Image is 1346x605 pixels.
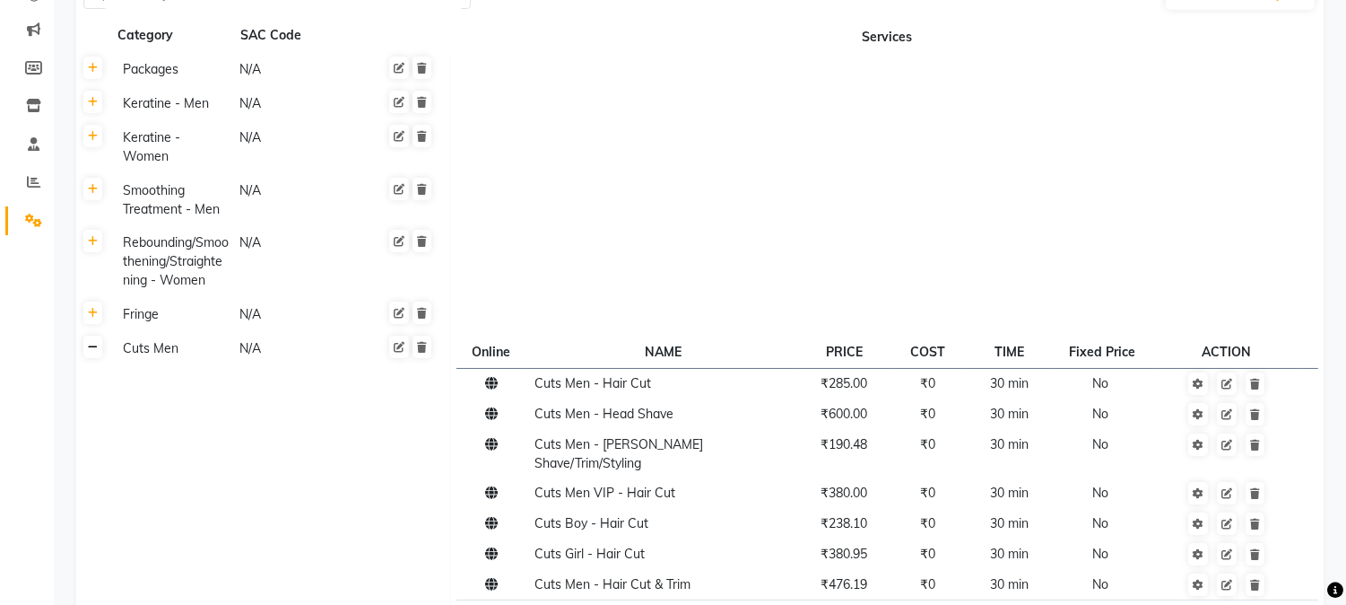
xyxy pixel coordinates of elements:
span: ₹380.95 [821,546,867,562]
span: No [1092,406,1108,422]
div: N/A [238,58,352,81]
div: Smoothing Treatment - Men [116,180,230,221]
span: Cuts Men - Head Shave [534,406,673,422]
span: ₹0 [920,375,935,391]
th: Fixed Price [1055,338,1153,368]
span: No [1092,546,1108,562]
div: N/A [238,92,352,115]
div: N/A [238,338,352,360]
span: No [1092,375,1108,391]
span: Cuts Men - Hair Cut & Trim [534,576,690,592]
div: N/A [238,232,352,292]
div: N/A [238,180,352,221]
span: ₹0 [920,576,935,592]
th: Online [456,338,528,368]
span: Cuts Girl - Hair Cut [534,546,645,562]
div: Packages [116,58,230,81]
span: ₹600.00 [821,406,867,422]
span: ₹0 [920,406,935,422]
th: ACTION [1153,338,1299,368]
span: 30 min [991,546,1029,562]
span: Cuts Men - Hair Cut [534,375,651,391]
span: ₹0 [920,546,935,562]
span: No [1092,515,1108,531]
div: N/A [238,303,352,326]
span: ₹0 [920,485,935,501]
div: Rebounding/Smoothening/Straightening - Women [116,232,230,292]
span: 30 min [991,515,1029,531]
th: TIME [965,338,1055,368]
th: NAME [528,338,797,368]
span: ₹476.19 [821,576,867,592]
span: 30 min [991,406,1029,422]
div: Fringe [116,303,230,326]
span: 30 min [991,436,1029,452]
div: Cuts Men [116,338,230,360]
th: Services [450,19,1324,53]
span: Cuts Boy - Hair Cut [534,515,648,531]
div: SAC Code [239,24,353,47]
span: ₹380.00 [821,485,867,501]
th: PRICE [797,338,890,368]
div: N/A [238,127,352,168]
span: ₹285.00 [821,375,867,391]
span: Cuts Men VIP - Hair Cut [534,485,675,501]
span: Cuts Men - [PERSON_NAME] Shave/Trim/Styling [534,436,703,471]
span: No [1092,576,1108,592]
span: 30 min [991,576,1029,592]
span: ₹0 [920,436,935,452]
div: Keratine - Women [116,127,230,168]
span: ₹238.10 [821,515,867,531]
div: Keratine - Men [116,92,230,115]
th: COST [890,338,965,368]
span: 30 min [991,375,1029,391]
span: ₹0 [920,515,935,531]
span: No [1092,485,1108,501]
span: ₹190.48 [821,436,867,452]
span: 30 min [991,485,1029,501]
span: No [1092,436,1108,452]
div: Category [116,24,230,47]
